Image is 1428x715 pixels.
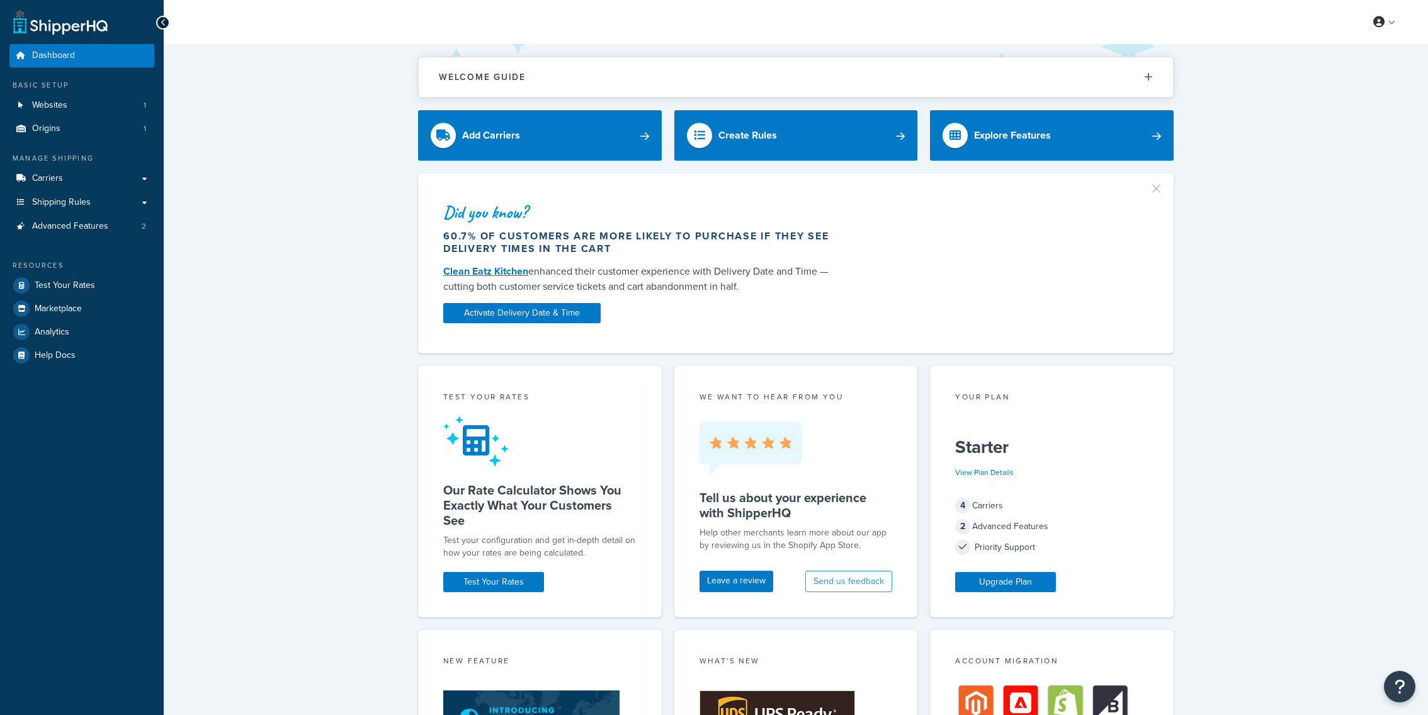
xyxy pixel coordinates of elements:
[9,94,154,117] a: Websites1
[955,518,1148,535] div: Advanced Features
[1384,671,1415,702] button: Open Resource Center
[443,264,528,278] a: Clean Eatz Kitchen
[32,100,67,111] span: Websites
[955,519,970,534] span: 2
[955,539,1148,556] div: Priority Support
[9,344,154,367] a: Help Docs
[32,221,108,232] span: Advanced Features
[9,274,154,297] a: Test Your Rates
[955,572,1056,592] a: Upgrade Plan
[32,173,63,184] span: Carriers
[718,127,777,144] div: Create Rules
[419,57,1173,97] button: Welcome Guide
[700,391,893,403] p: we want to hear from you
[32,197,91,208] span: Shipping Rules
[443,230,841,255] div: 60.7% of customers are more likely to purchase if they see delivery times in the cart
[439,72,526,82] h2: Welcome Guide
[930,110,1174,161] a: Explore Features
[443,391,637,406] div: Test your rates
[9,215,154,238] a: Advanced Features2
[35,280,95,291] span: Test Your Rates
[32,123,60,134] span: Origins
[9,44,154,67] a: Dashboard
[443,534,637,559] div: Test your configuration and get in-depth detail on how your rates are being calculated.
[443,303,601,323] a: Activate Delivery Date & Time
[9,167,154,190] a: Carriers
[35,327,69,338] span: Analytics
[9,117,154,140] li: Origins
[700,571,773,592] a: Leave a review
[443,264,841,294] div: enhanced their customer experience with Delivery Date and Time — cutting both customer service ti...
[700,490,893,520] h5: Tell us about your experience with ShipperHQ
[974,127,1051,144] div: Explore Features
[35,350,76,361] span: Help Docs
[9,321,154,343] a: Analytics
[443,203,841,221] div: Did you know?
[9,260,154,271] div: Resources
[32,50,75,61] span: Dashboard
[955,498,970,513] span: 4
[443,483,637,528] h5: Our Rate Calculator Shows You Exactly What Your Customers See
[9,215,154,238] li: Advanced Features
[462,127,520,144] div: Add Carriers
[35,304,82,314] span: Marketplace
[142,221,146,232] span: 2
[955,497,1148,515] div: Carriers
[955,467,1014,478] a: View Plan Details
[700,655,893,670] div: What's New
[144,100,146,111] span: 1
[9,117,154,140] a: Origins1
[955,655,1148,670] div: Account Migration
[9,80,154,91] div: Basic Setup
[955,437,1148,457] h5: Starter
[9,94,154,117] li: Websites
[805,571,892,592] button: Send us feedback
[955,391,1148,406] div: Your Plan
[9,297,154,320] a: Marketplace
[9,153,154,164] div: Manage Shipping
[443,572,544,592] a: Test Your Rates
[418,110,662,161] a: Add Carriers
[674,110,918,161] a: Create Rules
[700,527,893,552] p: Help other merchants learn more about our app by reviewing us in the Shopify App Store.
[443,655,637,670] div: New Feature
[144,123,146,134] span: 1
[9,191,154,214] a: Shipping Rules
